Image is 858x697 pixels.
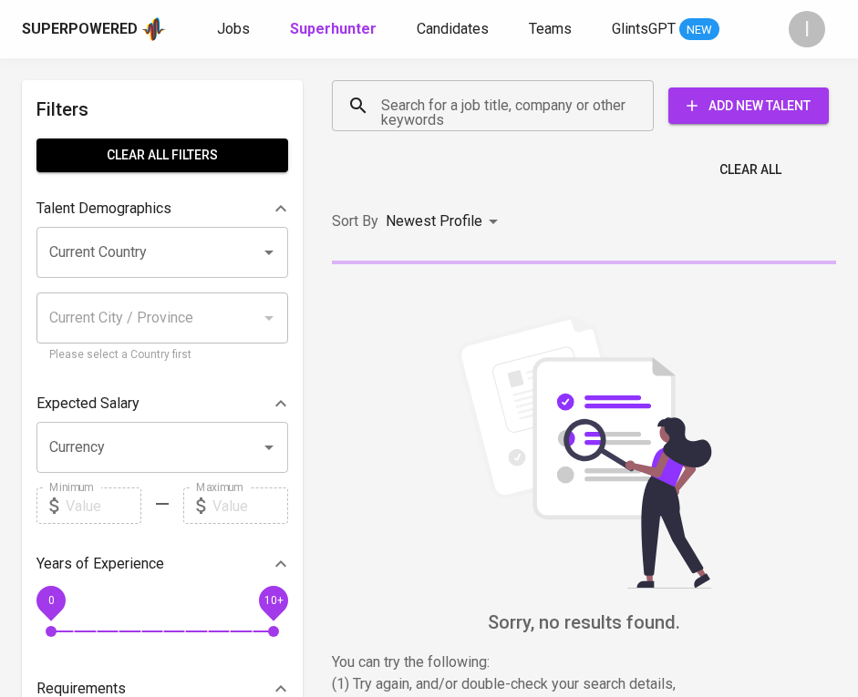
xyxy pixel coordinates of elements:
[36,385,288,422] div: Expected Salary
[683,95,814,118] span: Add New Talent
[612,20,676,37] span: GlintsGPT
[217,18,253,41] a: Jobs
[386,205,504,239] div: Newest Profile
[789,11,825,47] div: I
[22,15,166,43] a: Superpoweredapp logo
[51,144,274,167] span: Clear All filters
[36,553,164,575] p: Years of Experience
[66,487,141,524] input: Value
[47,594,54,607] span: 0
[332,673,836,695] p: (1) Try again, and/or double-check your search details,
[217,20,250,37] span: Jobs
[332,608,836,637] h6: Sorry, no results found.
[141,15,166,43] img: app logo
[36,546,288,582] div: Years of Experience
[290,18,380,41] a: Superhunter
[212,487,288,524] input: Value
[668,87,829,124] button: Add New Talent
[36,198,171,220] p: Talent Demographics
[712,153,789,187] button: Clear All
[36,95,288,124] h6: Filters
[417,18,492,41] a: Candidates
[290,20,377,37] b: Superhunter
[529,18,575,41] a: Teams
[332,651,836,673] p: You can try the following :
[679,21,719,39] span: NEW
[386,210,482,232] p: Newest Profile
[612,18,719,41] a: GlintsGPT NEW
[36,393,140,415] p: Expected Salary
[22,19,138,40] div: Superpowered
[36,138,288,172] button: Clear All filters
[36,190,288,227] div: Talent Demographics
[417,20,489,37] span: Candidates
[529,20,572,37] span: Teams
[332,210,378,232] p: Sort By
[49,346,275,364] p: Please select a Country first
[256,435,282,460] button: Open
[719,159,781,181] span: Clear All
[264,594,283,607] span: 10+
[448,315,721,589] img: file_searching.svg
[256,240,282,265] button: Open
